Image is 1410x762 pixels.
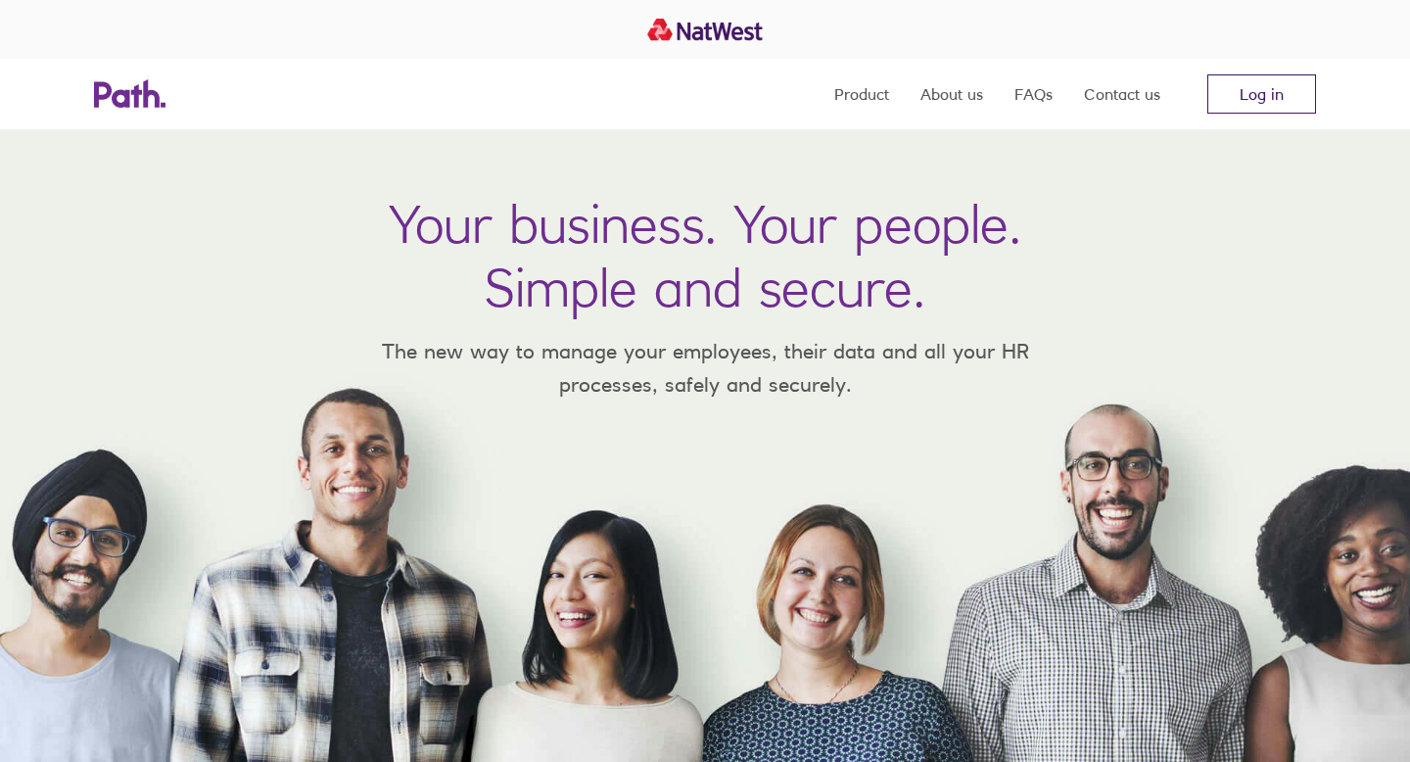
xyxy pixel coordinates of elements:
[1084,59,1160,129] a: Contact us
[352,335,1057,401] p: The new way to manage your employees, their data and all your HR processes, safely and securely.
[1207,74,1316,114] a: Log in
[389,192,1021,319] h1: Your business. Your people. Simple and secure.
[1014,59,1053,129] a: FAQs
[834,59,889,129] a: Product
[920,59,983,129] a: About us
